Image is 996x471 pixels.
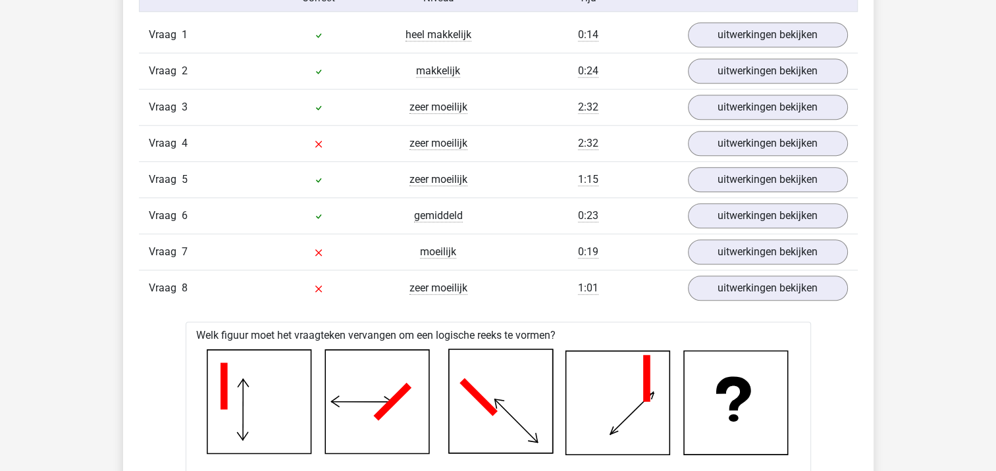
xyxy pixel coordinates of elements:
a: uitwerkingen bekijken [688,59,848,84]
span: Vraag [149,99,182,115]
span: 4 [182,137,188,149]
span: 5 [182,173,188,186]
a: uitwerkingen bekijken [688,131,848,156]
span: 1:15 [578,173,598,186]
span: gemiddeld [414,209,463,222]
span: 1 [182,28,188,41]
span: makkelijk [416,64,460,78]
span: zeer moeilijk [409,137,467,150]
a: uitwerkingen bekijken [688,167,848,192]
span: 2:32 [578,137,598,150]
span: 7 [182,245,188,258]
span: zeer moeilijk [409,173,467,186]
span: 2 [182,64,188,77]
span: zeer moeilijk [409,101,467,114]
span: moeilijk [420,245,456,259]
span: 6 [182,209,188,222]
a: uitwerkingen bekijken [688,239,848,264]
span: 0:24 [578,64,598,78]
span: Vraag [149,136,182,151]
span: zeer moeilijk [409,282,467,295]
a: uitwerkingen bekijken [688,276,848,301]
span: 8 [182,282,188,294]
span: 0:19 [578,245,598,259]
span: Vraag [149,280,182,296]
span: 3 [182,101,188,113]
a: uitwerkingen bekijken [688,95,848,120]
span: Vraag [149,244,182,260]
span: heel makkelijk [406,28,471,41]
a: uitwerkingen bekijken [688,203,848,228]
span: Vraag [149,172,182,187]
span: 0:23 [578,209,598,222]
a: uitwerkingen bekijken [688,22,848,47]
span: 2:32 [578,101,598,114]
span: Vraag [149,63,182,79]
span: 1:01 [578,282,598,295]
span: Vraag [149,208,182,224]
span: Vraag [149,27,182,43]
span: 0:14 [578,28,598,41]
